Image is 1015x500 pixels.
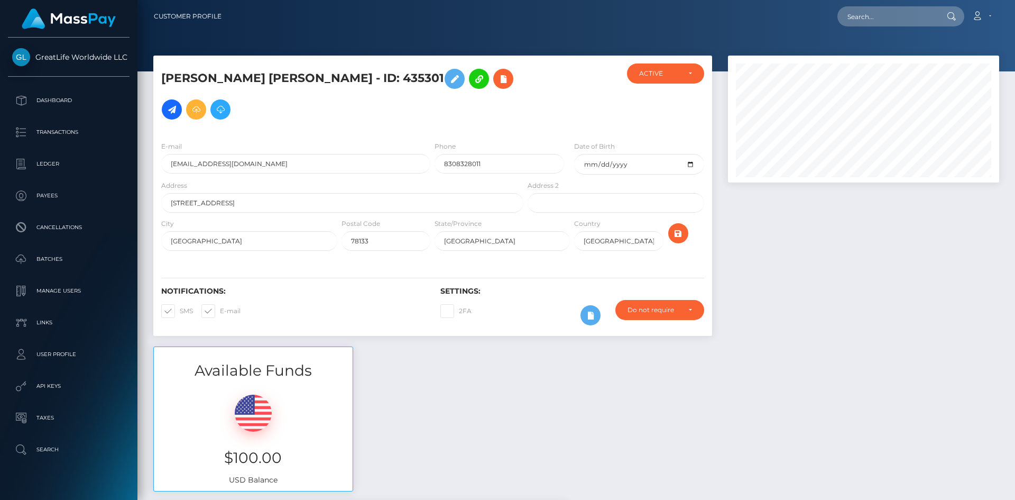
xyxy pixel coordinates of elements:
p: Taxes [12,410,125,426]
div: Do not require [628,306,680,314]
img: GreatLife Worldwide LLC [12,48,30,66]
h6: Settings: [440,287,704,296]
label: City [161,219,174,229]
a: Taxes [8,405,130,431]
label: Phone [435,142,456,151]
h3: Available Funds [154,360,353,381]
p: API Keys [12,378,125,394]
span: GreatLife Worldwide LLC [8,52,130,62]
p: Transactions [12,124,125,140]
input: Search... [837,6,937,26]
img: USD.png [235,395,272,432]
p: Links [12,315,125,331]
p: Batches [12,251,125,267]
div: ACTIVE [639,69,680,78]
label: E-mail [201,304,241,318]
p: Search [12,442,125,458]
a: Customer Profile [154,5,222,28]
p: User Profile [12,347,125,362]
p: Manage Users [12,283,125,299]
a: API Keys [8,373,130,399]
label: Postal Code [342,219,380,229]
label: 2FA [440,304,472,318]
a: Ledger [8,151,130,177]
label: SMS [161,304,193,318]
p: Payees [12,188,125,204]
p: Cancellations [12,220,125,235]
h5: [PERSON_NAME] [PERSON_NAME] - ID: 435301 [161,63,518,125]
a: Manage Users [8,278,130,304]
a: Cancellations [8,214,130,241]
button: ACTIVE [627,63,704,84]
label: Date of Birth [574,142,615,151]
label: State/Province [435,219,482,229]
div: USD Balance [154,381,353,491]
a: Payees [8,183,130,209]
a: User Profile [8,341,130,368]
label: Address 2 [528,181,559,190]
button: Do not require [615,300,704,320]
a: Search [8,437,130,463]
p: Dashboard [12,93,125,108]
h6: Notifications: [161,287,425,296]
p: Ledger [12,156,125,172]
img: MassPay Logo [22,8,116,29]
a: Initiate Payout [162,99,182,120]
a: Dashboard [8,87,130,114]
label: Address [161,181,187,190]
a: Batches [8,246,130,272]
a: Links [8,310,130,336]
label: Country [574,219,601,229]
a: Transactions [8,119,130,146]
label: E-mail [161,142,182,151]
h3: $100.00 [162,448,345,468]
